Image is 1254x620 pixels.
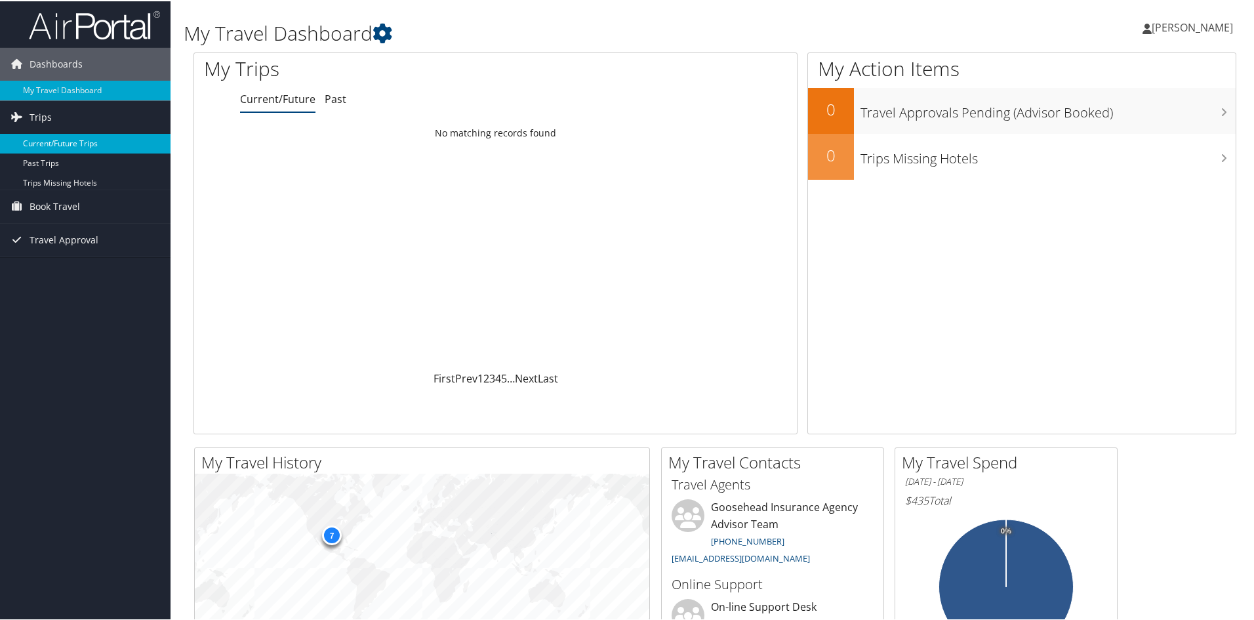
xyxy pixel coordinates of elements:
[194,120,797,144] td: No matching records found
[201,450,649,472] h2: My Travel History
[905,474,1107,487] h6: [DATE] - [DATE]
[483,370,489,384] a: 2
[905,492,1107,506] h6: Total
[30,47,83,79] span: Dashboards
[501,370,507,384] a: 5
[905,492,929,506] span: $435
[665,498,880,568] li: Goosehead Insurance Agency Advisor Team
[808,87,1236,133] a: 0Travel Approvals Pending (Advisor Booked)
[538,370,558,384] a: Last
[507,370,515,384] span: …
[1001,526,1011,534] tspan: 0%
[1152,19,1233,33] span: [PERSON_NAME]
[30,189,80,222] span: Book Travel
[240,91,315,105] a: Current/Future
[668,450,883,472] h2: My Travel Contacts
[204,54,536,81] h1: My Trips
[808,54,1236,81] h1: My Action Items
[672,574,874,592] h3: Online Support
[29,9,160,39] img: airportal-logo.png
[672,474,874,493] h3: Travel Agents
[184,18,892,46] h1: My Travel Dashboard
[808,133,1236,178] a: 0Trips Missing Hotels
[489,370,495,384] a: 3
[711,534,784,546] a: [PHONE_NUMBER]
[860,142,1236,167] h3: Trips Missing Hotels
[808,143,854,165] h2: 0
[477,370,483,384] a: 1
[325,91,346,105] a: Past
[1143,7,1246,46] a: [PERSON_NAME]
[455,370,477,384] a: Prev
[30,222,98,255] span: Travel Approval
[808,97,854,119] h2: 0
[495,370,501,384] a: 4
[322,524,342,544] div: 7
[672,551,810,563] a: [EMAIL_ADDRESS][DOMAIN_NAME]
[434,370,455,384] a: First
[515,370,538,384] a: Next
[902,450,1117,472] h2: My Travel Spend
[30,100,52,133] span: Trips
[860,96,1236,121] h3: Travel Approvals Pending (Advisor Booked)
